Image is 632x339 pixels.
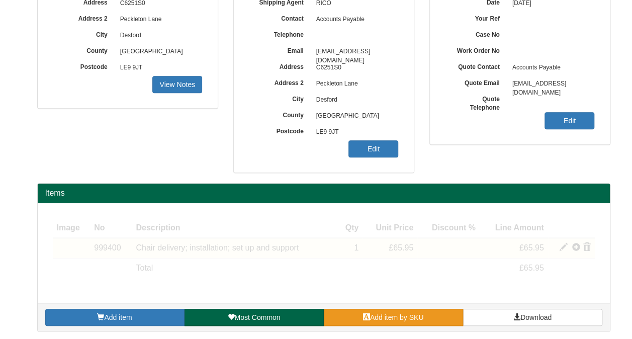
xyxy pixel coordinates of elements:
label: County [53,44,115,55]
label: Contact [249,12,311,23]
span: Desford [311,92,399,108]
label: Postcode [249,124,311,136]
th: Image [53,218,91,238]
span: [EMAIL_ADDRESS][DOMAIN_NAME] [507,76,595,92]
span: Add item [104,313,132,321]
span: [GEOGRAPHIC_DATA] [115,44,203,60]
label: Address 2 [249,76,311,88]
label: City [249,92,311,104]
h2: Items [45,189,602,198]
a: Edit [348,140,398,157]
span: Accounts Payable [311,12,399,28]
span: LE9 9JT [311,124,399,140]
label: Your Ref [445,12,507,23]
th: Line Amount [480,218,548,238]
span: £65.95 [389,243,413,252]
th: Qty [337,218,363,238]
span: Desford [115,28,203,44]
span: Chair delivery; installation; set up and support [136,243,299,252]
label: Email [249,44,311,55]
span: 1 [354,243,358,252]
th: No [90,218,132,238]
label: Quote Email [445,76,507,88]
span: £65.95 [519,264,544,272]
td: Total [132,259,337,278]
label: Work Order No [445,44,507,55]
th: Discount % [417,218,480,238]
label: Postcode [53,60,115,71]
a: Download [463,309,602,326]
span: Accounts Payable [507,60,595,76]
label: Address [249,60,311,71]
label: City [53,28,115,39]
td: 999400 [90,238,132,258]
span: Add item by SKU [370,313,424,321]
span: Peckleton Lane [311,76,399,92]
label: Address 2 [53,12,115,23]
label: Quote Telephone [445,92,507,112]
label: Telephone [249,28,311,39]
span: Peckleton Lane [115,12,203,28]
th: Unit Price [363,218,417,238]
span: Most Common [234,313,280,321]
span: Download [520,313,552,321]
label: Quote Contact [445,60,507,71]
span: C6251S0 [311,60,399,76]
span: LE9 9JT [115,60,203,76]
a: View Notes [152,76,202,93]
label: Case No [445,28,507,39]
a: Edit [545,112,594,129]
th: Description [132,218,337,238]
span: [GEOGRAPHIC_DATA] [311,108,399,124]
span: [EMAIL_ADDRESS][DOMAIN_NAME] [311,44,399,60]
label: County [249,108,311,120]
span: £65.95 [519,243,544,252]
